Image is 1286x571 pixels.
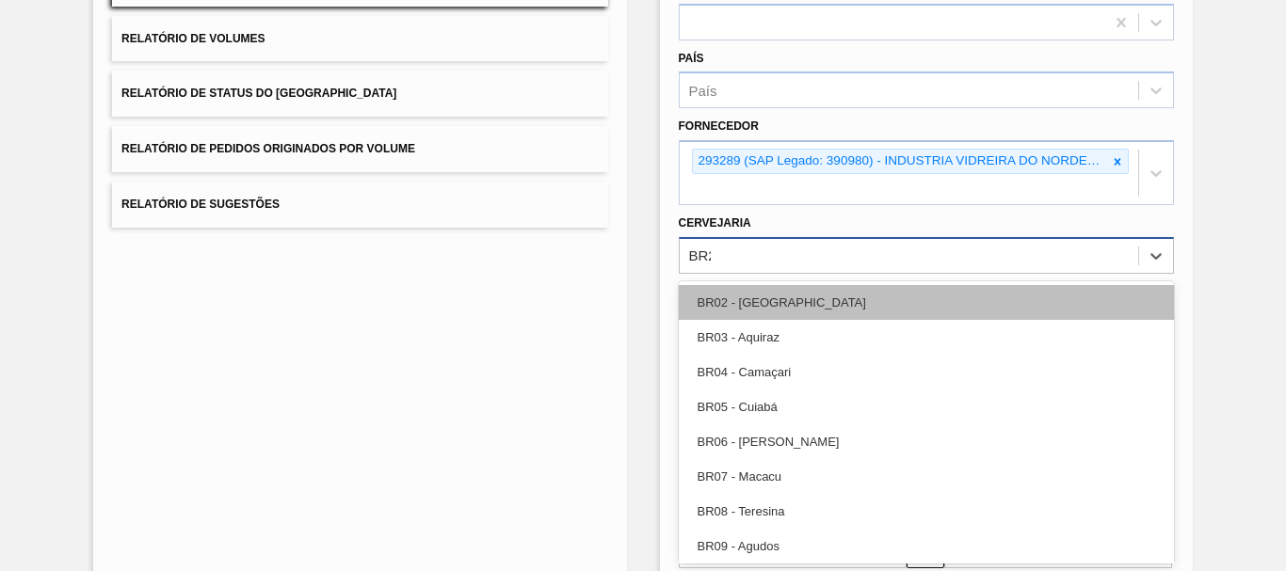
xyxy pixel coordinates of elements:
div: BR08 - Teresina [679,494,1174,529]
label: Cervejaria [679,216,751,230]
button: Relatório de Pedidos Originados por Volume [112,126,607,172]
button: Relatório de Status do [GEOGRAPHIC_DATA] [112,71,607,117]
button: Relatório de Sugestões [112,182,607,228]
label: País [679,52,704,65]
div: BR04 - Camaçari [679,355,1174,389]
div: BR05 - Cuiabá [679,389,1174,424]
button: Relatório de Volumes [112,16,607,62]
div: País [689,83,717,99]
span: Relatório de Sugestões [121,198,280,211]
div: BR07 - Macacu [679,459,1174,494]
span: Relatório de Pedidos Originados por Volume [121,142,415,155]
span: Relatório de Status do [GEOGRAPHIC_DATA] [121,87,396,100]
div: BR06 - [PERSON_NAME] [679,424,1174,459]
div: BR03 - Aquiraz [679,320,1174,355]
div: 293289 (SAP Legado: 390980) - INDUSTRIA VIDREIRA DO NORDESTE LTDA [693,150,1107,173]
label: Fornecedor [679,119,759,133]
span: Relatório de Volumes [121,32,265,45]
div: BR02 - [GEOGRAPHIC_DATA] [679,285,1174,320]
div: BR09 - Agudos [679,529,1174,563]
